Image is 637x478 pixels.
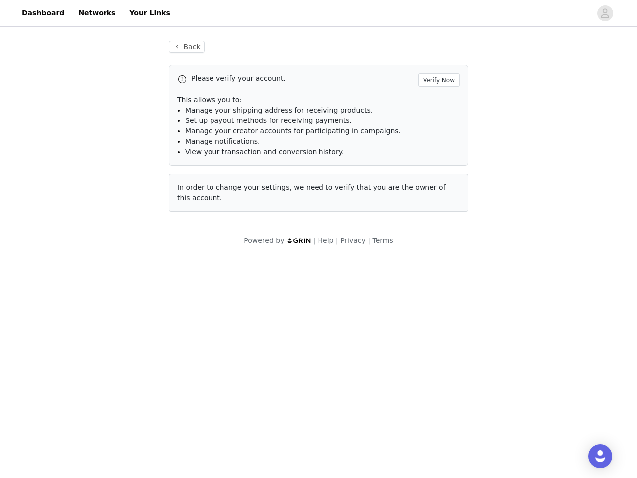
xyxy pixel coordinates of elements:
[72,2,121,24] a: Networks
[123,2,176,24] a: Your Links
[418,73,460,87] button: Verify Now
[340,237,366,244] a: Privacy
[185,117,352,124] span: Set up payout methods for receiving payments.
[368,237,370,244] span: |
[588,444,612,468] div: Open Intercom Messenger
[16,2,70,24] a: Dashboard
[314,237,316,244] span: |
[177,95,460,105] p: This allows you to:
[372,237,393,244] a: Terms
[185,137,260,145] span: Manage notifications.
[336,237,338,244] span: |
[169,41,205,53] button: Back
[318,237,334,244] a: Help
[244,237,284,244] span: Powered by
[287,238,312,244] img: logo
[185,127,401,135] span: Manage your creator accounts for participating in campaigns.
[185,148,344,156] span: View your transaction and conversion history.
[185,106,373,114] span: Manage your shipping address for receiving products.
[191,73,414,84] p: Please verify your account.
[600,5,610,21] div: avatar
[177,183,446,202] span: In order to change your settings, we need to verify that you are the owner of this account.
